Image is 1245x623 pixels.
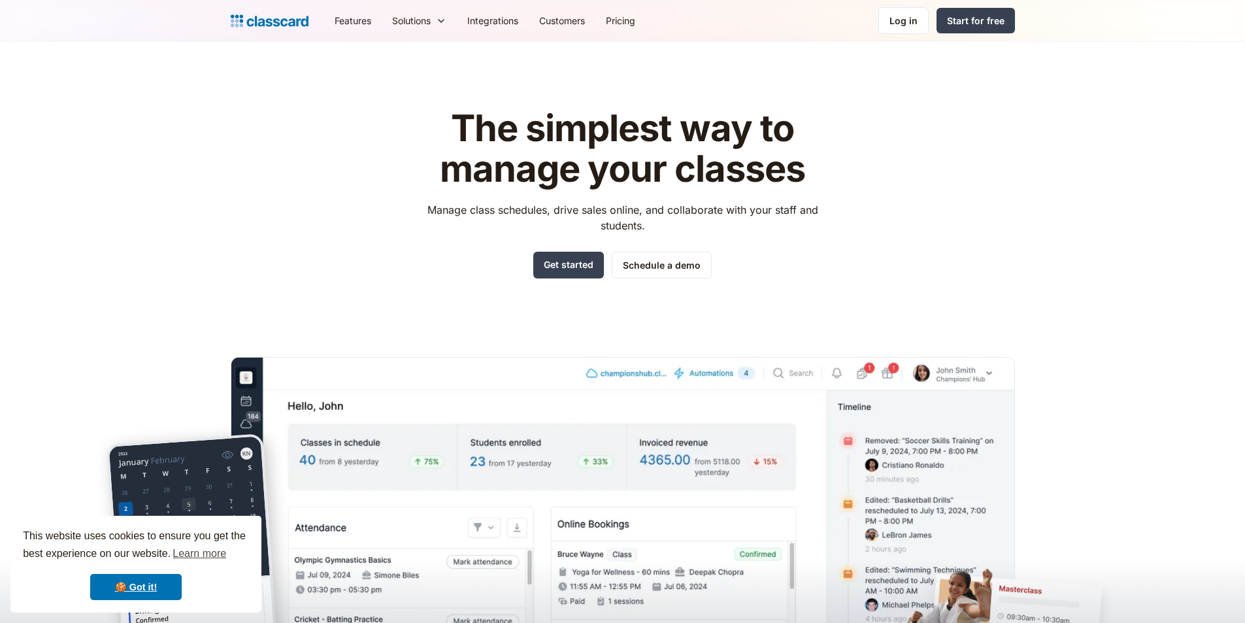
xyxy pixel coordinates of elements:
[231,12,308,30] a: home
[937,8,1015,33] a: Start for free
[415,202,830,233] p: Manage class schedules, drive sales online, and collaborate with your staff and students.
[382,6,457,35] div: Solutions
[612,252,712,278] a: Schedule a demo
[171,544,228,564] a: learn more about cookies
[595,6,646,35] a: Pricing
[10,516,261,613] div: cookieconsent
[324,6,382,35] a: Features
[90,574,182,600] a: dismiss cookie message
[457,6,529,35] a: Integrations
[23,528,249,564] span: This website uses cookies to ensure you get the best experience on our website.
[889,14,918,27] div: Log in
[392,14,431,27] div: Solutions
[947,14,1004,27] div: Start for free
[533,252,604,278] a: Get started
[878,7,929,34] a: Log in
[415,109,830,189] h1: The simplest way to manage your classes
[529,6,595,35] a: Customers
